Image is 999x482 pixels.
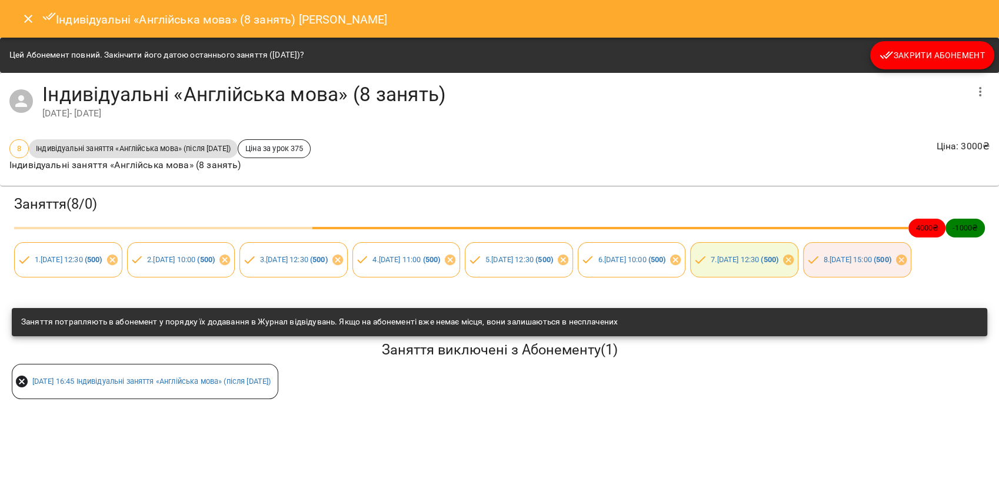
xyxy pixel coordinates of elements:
span: -1000 ₴ [945,222,985,233]
a: 3.[DATE] 12:30 (500) [260,255,328,264]
div: [DATE] - [DATE] [42,106,966,120]
b: ( 500 ) [535,255,553,264]
a: 1.[DATE] 12:30 (500) [35,255,102,264]
div: Заняття потрапляють в абонемент у порядку їх додавання в Журнал відвідувань. Якщо на абонементі в... [21,312,618,333]
span: Закрити Абонемент [880,48,985,62]
div: 2.[DATE] 10:00 (500) [127,242,235,277]
a: 8.[DATE] 15:00 (500) [824,255,891,264]
b: ( 500 ) [761,255,778,264]
h4: Індивідуальні «Англійська мова» (8 занять) [42,82,966,106]
div: 4.[DATE] 11:00 (500) [352,242,461,277]
a: 2.[DATE] 10:00 (500) [147,255,215,264]
div: 5.[DATE] 12:30 (500) [465,242,573,277]
div: 3.[DATE] 12:30 (500) [239,242,348,277]
span: Індивідуальні заняття «Англійська мова» (після [DATE]) [29,143,238,154]
a: 5.[DATE] 12:30 (500) [485,255,553,264]
b: ( 500 ) [197,255,215,264]
div: 7.[DATE] 12:30 (500) [690,242,798,277]
a: 7.[DATE] 12:30 (500) [711,255,778,264]
div: 8.[DATE] 15:00 (500) [803,242,911,277]
span: Ціна за урок 375 [238,143,310,154]
button: Закрити Абонемент [870,41,994,69]
b: ( 500 ) [85,255,102,264]
b: ( 500 ) [648,255,666,264]
div: 6.[DATE] 10:00 (500) [578,242,686,277]
b: ( 500 ) [874,255,891,264]
span: 4000 ₴ [908,222,945,233]
span: 8 [10,143,28,154]
b: ( 500 ) [423,255,441,264]
a: 4.[DATE] 11:00 (500) [372,255,440,264]
p: Індивідуальні заняття «Англійська мова» (8 занять) [9,158,311,172]
a: 6.[DATE] 10:00 (500) [598,255,665,264]
div: Цей Абонемент повний. Закінчити його датою останнього заняття ([DATE])? [9,45,304,66]
b: ( 500 ) [310,255,328,264]
p: Ціна : 3000 ₴ [936,139,990,153]
button: Close [14,5,42,33]
h6: Індивідуальні «Англійська мова» (8 занять) [PERSON_NAME] [42,9,388,29]
h3: Заняття ( 8 / 0 ) [14,195,985,213]
div: 1.[DATE] 12:30 (500) [14,242,122,277]
h5: Заняття виключені з Абонементу ( 1 ) [12,341,987,359]
a: [DATE] 16:45 Індивідуальні заняття «Англійська мова» (після [DATE]) [32,377,271,386]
